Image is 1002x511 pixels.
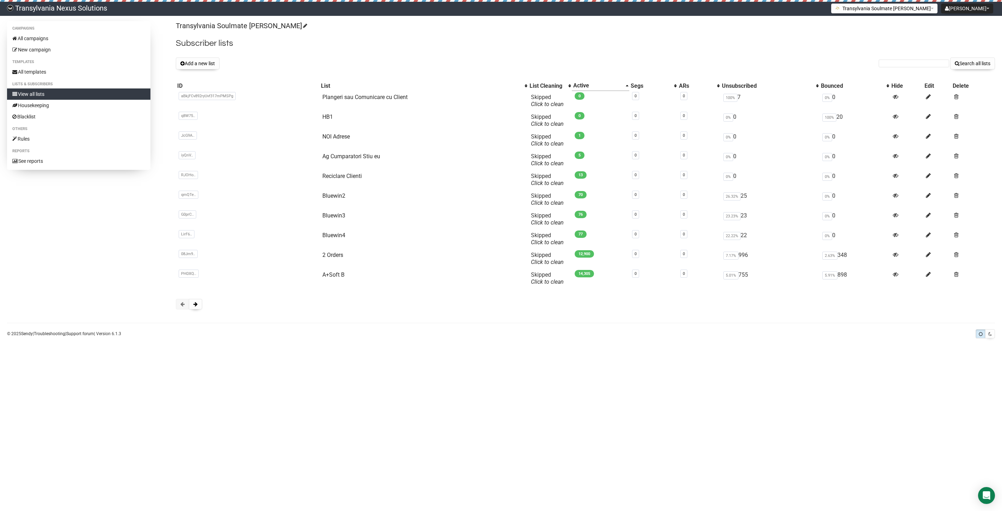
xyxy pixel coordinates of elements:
a: All templates [7,66,150,78]
th: Hide: No sort applied, sorting is disabled [890,81,923,91]
a: Bluewin2 [322,192,345,199]
span: 70 [575,191,587,198]
span: PHDXQ.. [179,270,199,278]
a: Click to clean [531,219,564,226]
span: 0% [822,232,832,240]
span: 23.23% [723,212,741,220]
span: G0prC.. [179,210,196,218]
span: Skipped [531,192,564,206]
span: Skipped [531,94,564,107]
a: Click to clean [531,239,564,246]
span: 0% [822,94,832,102]
span: 0% [822,133,832,141]
span: RJOHo.. [179,171,198,179]
span: Skipped [531,252,564,265]
li: Others [7,125,150,133]
a: 0 [683,133,685,138]
a: Plangeri sau Comunicare cu Client [322,94,408,100]
th: Segs: No sort applied, activate to apply an ascending sort [629,81,678,91]
div: Active [573,82,622,89]
td: 7 [720,91,820,111]
th: ID: No sort applied, sorting is disabled [176,81,320,91]
div: List [321,82,521,90]
th: Edit: No sort applied, sorting is disabled [923,81,951,91]
td: 898 [819,269,890,288]
div: Segs [631,82,671,90]
button: [PERSON_NAME] [941,4,993,13]
span: 0% [723,113,733,122]
div: ID [177,82,318,90]
a: Transylvania Soulmate [PERSON_NAME] [176,21,306,30]
span: 08Jm9.. [179,250,198,258]
span: 1 [575,132,584,139]
span: 2.63% [822,252,837,260]
a: 0 [635,94,637,98]
th: Delete: No sort applied, sorting is disabled [951,81,995,91]
button: Add a new list [176,57,219,69]
span: Skipped [531,113,564,127]
div: Hide [891,82,922,90]
div: List Cleaning [530,82,565,90]
a: Blacklist [7,111,150,122]
a: 0 [683,153,685,158]
td: 0 [819,150,890,170]
li: Campaigns [7,24,150,33]
th: List Cleaning: No sort applied, activate to apply an ascending sort [528,81,572,91]
a: New campaign [7,44,150,55]
a: 2 Orders [322,252,343,258]
span: 0% [822,192,832,201]
th: Active: Ascending sort applied, activate to apply a descending sort [572,81,629,91]
a: 0 [683,252,685,256]
span: LirF6.. [179,230,194,238]
a: 0 [635,212,637,217]
a: Click to clean [531,278,564,285]
div: Unsubscribed [722,82,813,90]
span: 22.22% [723,232,741,240]
a: 0 [683,113,685,118]
span: 14,305 [575,270,594,277]
td: 755 [720,269,820,288]
span: 0% [822,212,832,220]
a: All campaigns [7,33,150,44]
span: q8W75.. [179,112,198,120]
a: 0 [635,252,637,256]
a: Click to clean [531,259,564,265]
a: Support forum [66,331,94,336]
a: Bluewin3 [322,212,345,219]
a: HB1 [322,113,333,120]
td: 0 [819,91,890,111]
span: Skipped [531,212,564,226]
span: 100% [822,113,836,122]
div: ARs [679,82,713,90]
a: Sendy [21,331,33,336]
span: qmQTe.. [179,191,198,199]
div: Delete [953,82,994,90]
a: Ag Cumparatori Stiu eu [322,153,380,160]
a: 0 [635,173,637,177]
td: 0 [720,150,820,170]
span: aBkjFCv892ryUvf317mPMSPg [179,92,236,100]
th: Bounced: No sort applied, activate to apply an ascending sort [819,81,890,91]
div: Bounced [821,82,883,90]
button: Transylvania Soulmate [PERSON_NAME] [831,4,938,13]
a: View all lists [7,88,150,100]
img: 1.png [835,5,841,11]
a: 0 [635,192,637,197]
a: Click to clean [531,101,564,107]
a: 0 [683,271,685,276]
p: © 2025 | | | Version 6.1.3 [7,330,121,338]
a: Click to clean [531,121,564,127]
td: 0 [819,190,890,209]
th: ARs: No sort applied, activate to apply an ascending sort [678,81,720,91]
a: 0 [683,232,685,236]
img: 586cc6b7d8bc403f0c61b981d947c989 [7,5,13,11]
a: Click to clean [531,199,564,206]
td: 25 [720,190,820,209]
span: 76 [575,211,587,218]
span: 77 [575,230,587,238]
a: Reciclare Clienti [322,173,362,179]
td: 23 [720,209,820,229]
a: Click to clean [531,140,564,147]
a: A+Soft B [322,271,345,278]
span: 0% [723,173,733,181]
